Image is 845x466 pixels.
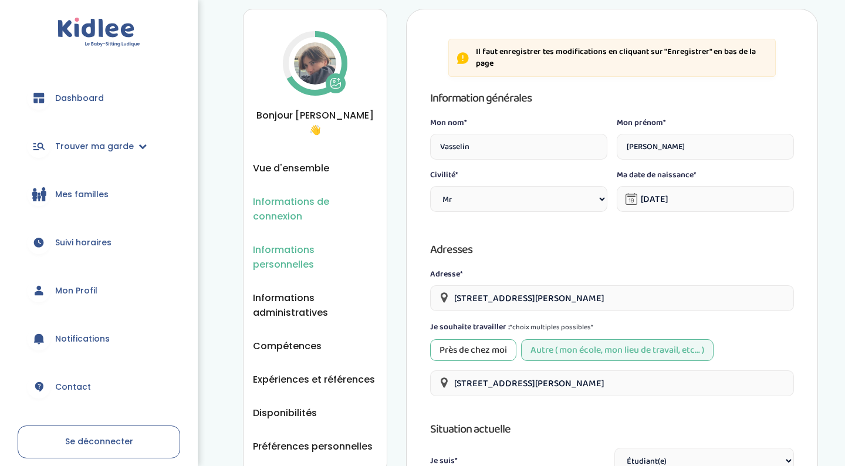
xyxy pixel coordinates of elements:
button: Disponibilités [253,406,317,420]
a: Mes familles [18,173,180,215]
label: Mon nom* [430,117,607,129]
button: Préférences personnelles [253,439,373,454]
span: Mon Profil [55,285,97,297]
span: Bonjour [PERSON_NAME] 👋 [253,108,377,137]
a: Contact [18,366,180,408]
a: Trouver ma garde [18,125,180,167]
h3: Information générales [430,89,794,107]
a: Notifications [18,318,180,360]
a: Dashboard [18,77,180,119]
a: Suivi horaires [18,221,180,264]
span: Contact [55,381,91,393]
a: Se déconnecter [18,426,180,458]
label: Mon prénom* [617,117,794,129]
p: Il faut enregistrer tes modifications en cliquant sur "Enregistrer" en bas de la page [476,46,768,69]
button: Vue d'ensemble [253,161,329,175]
span: Se déconnecter [65,435,133,447]
span: Mes familles [55,188,109,201]
span: *choix multiples possibles* [510,322,593,333]
button: Informations administratives [253,291,377,320]
input: Prénom [617,134,794,160]
h3: Situation actuelle [430,420,794,438]
img: Avatar [294,42,336,85]
input: Nom [430,134,607,160]
button: Expériences et références [253,372,375,387]
label: Adresse* [430,268,794,281]
a: Mon Profil [18,269,180,312]
span: Trouver ma garde [55,140,134,153]
input: Veuillez saisir votre adresse postale [430,285,794,311]
input: Date de naissance [617,186,794,212]
h3: Adresses [430,240,794,259]
button: Informations de connexion [253,194,377,224]
span: Notifications [55,333,110,345]
input: Veuillez saisir votre adresse postale [430,370,794,396]
button: Informations personnelles [253,242,377,272]
label: Civilité* [430,169,607,181]
span: Suivi horaires [55,237,111,249]
label: Je souhaite travailler : [430,320,593,335]
label: Ma date de naissance* [617,169,794,181]
div: Près de chez moi [430,339,516,361]
img: logo.svg [58,18,140,48]
span: Dashboard [55,92,104,104]
div: Autre ( mon école, mon lieu de travail, etc... ) [521,339,714,361]
button: Compétences [253,339,322,353]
